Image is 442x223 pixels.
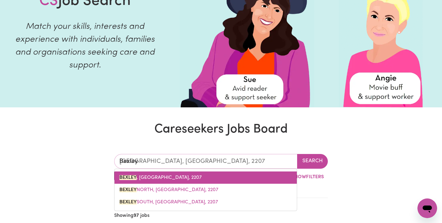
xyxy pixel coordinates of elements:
a: BEXLEY, New South Wales, 2207 [114,171,297,184]
input: Enter a suburb or postcode [114,154,297,169]
button: ShowFilters [280,171,328,183]
a: BEXLEY SOUTH, New South Wales, 2207 [114,196,297,208]
b: 97 [134,213,139,218]
span: SOUTH, [GEOGRAPHIC_DATA], 2207 [119,200,218,205]
mark: BEXLEY [119,200,137,205]
a: BEXLEY NORTH, New South Wales, 2207 [114,184,297,196]
mark: BEXLEY [119,175,137,180]
iframe: Button to launch messaging window [417,198,437,218]
p: Match your skills, interests and experience with individuals, families and organisations seeking ... [7,20,163,72]
mark: BEXLEY [119,187,137,192]
span: Show [292,175,306,179]
span: , [GEOGRAPHIC_DATA], 2207 [119,175,202,180]
button: Search [297,154,328,169]
div: menu-options [114,169,297,211]
span: NORTH, [GEOGRAPHIC_DATA], 2207 [119,187,218,192]
h2: Showing jobs [114,213,149,219]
